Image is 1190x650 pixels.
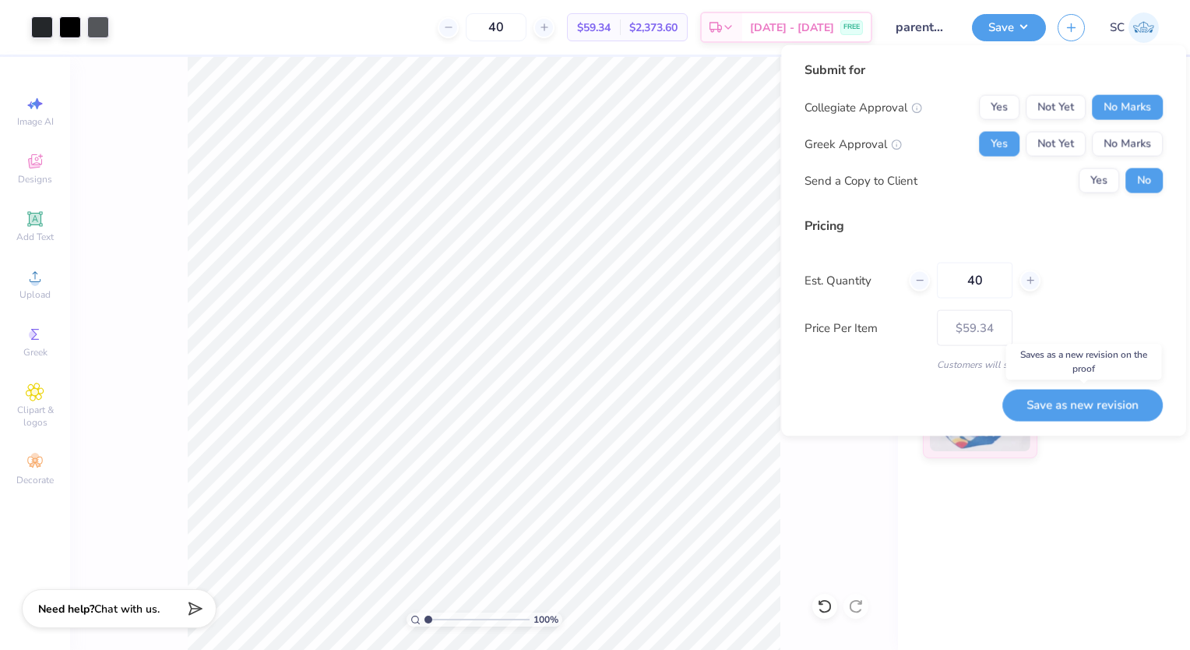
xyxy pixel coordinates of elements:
[8,404,62,429] span: Clipart & logos
[17,115,54,128] span: Image AI
[1128,12,1159,43] img: Sadie Case
[94,602,160,616] span: Chat with us.
[16,474,54,486] span: Decorate
[843,22,860,33] span: FREE
[937,263,1012,299] input: – –
[38,602,94,616] strong: Need help?
[1110,19,1125,37] span: SC
[1002,389,1163,420] button: Save as new revision
[884,12,960,43] input: Untitled Design
[1110,12,1159,43] a: SC
[804,217,1163,235] div: Pricing
[804,171,917,189] div: Send a Copy to Client
[466,13,526,41] input: – –
[16,231,54,243] span: Add Text
[1125,168,1163,193] button: No
[577,19,611,36] span: $59.34
[629,19,678,36] span: $2,373.60
[1026,95,1086,120] button: Not Yet
[804,61,1163,79] div: Submit for
[804,98,922,116] div: Collegiate Approval
[18,173,52,185] span: Designs
[533,613,558,627] span: 100 %
[979,95,1019,120] button: Yes
[804,135,902,153] div: Greek Approval
[1092,95,1163,120] button: No Marks
[23,346,48,359] span: Greek
[804,319,925,337] label: Price Per Item
[1026,132,1086,157] button: Not Yet
[1006,344,1162,380] div: Saves as a new revision on the proof
[750,19,834,36] span: [DATE] - [DATE]
[1092,132,1163,157] button: No Marks
[979,132,1019,157] button: Yes
[1079,168,1119,193] button: Yes
[972,14,1046,41] button: Save
[19,288,51,301] span: Upload
[804,358,1163,372] div: Customers will see this price on HQ.
[804,271,897,289] label: Est. Quantity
